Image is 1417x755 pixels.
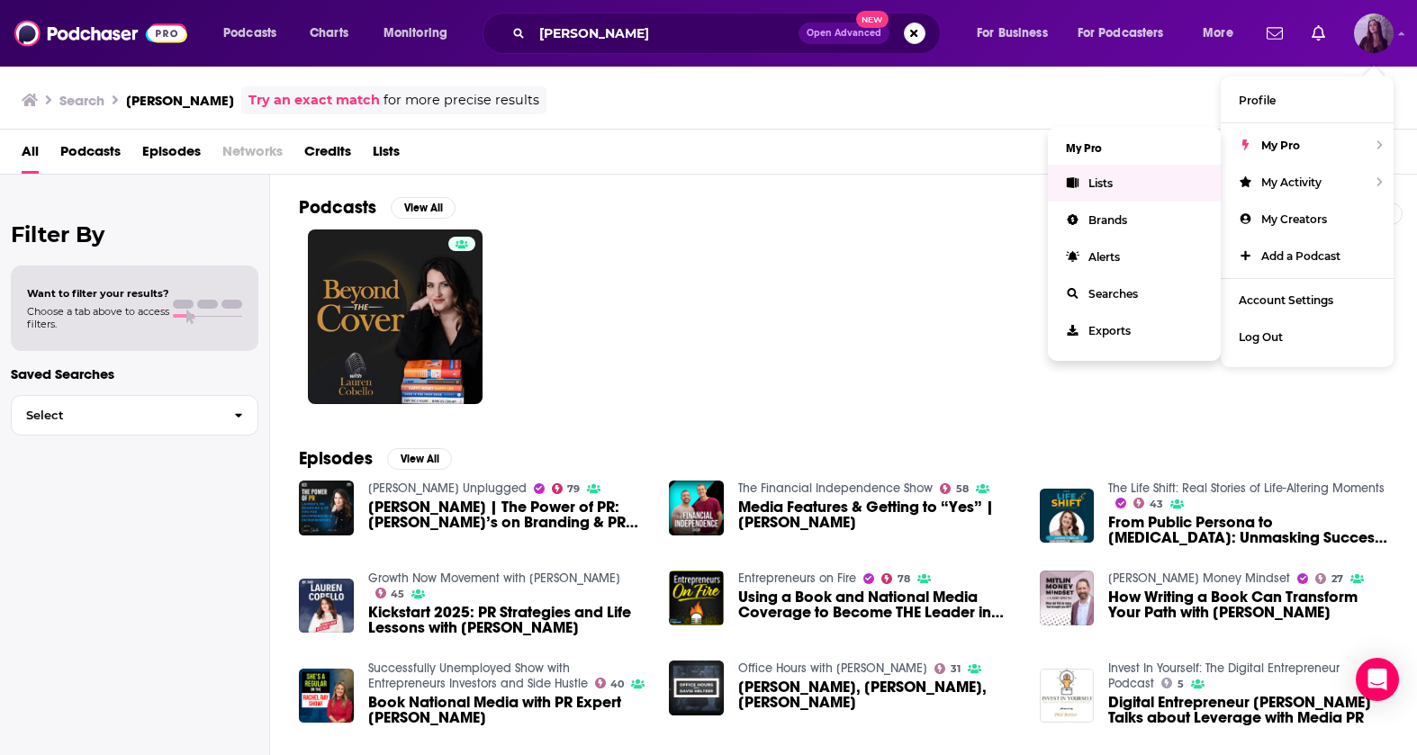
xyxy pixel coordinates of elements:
a: My Creators [1221,201,1394,238]
a: 78 [881,573,910,584]
span: 58 [956,485,969,493]
a: Try an exact match [248,90,380,111]
img: From Public Persona to Personal Growth: Unmasking Success | Lauren Cobello [1040,489,1095,544]
span: Podcasts [223,21,276,46]
span: Logged in as bnmartinn [1354,13,1394,53]
span: Networks [222,137,283,174]
img: Digital Entrepreneur Lauren Cobello Talks about Leverage with Media PR [1040,669,1095,724]
span: [PERSON_NAME], [PERSON_NAME], [PERSON_NAME] [738,679,1018,710]
a: Media Features & Getting to “Yes” | Lauren Cobello [738,499,1018,530]
span: Account Settings [1239,293,1333,307]
a: Lauren Cobello, Tony Martignetti, Purdeep Sangha, Justin Roethlingshoefer [738,679,1018,710]
span: 78 [898,575,910,583]
span: Book National Media with PR Expert [PERSON_NAME] [368,695,648,725]
span: 43 [1150,500,1163,508]
span: My Pro [1261,139,1300,152]
span: For Podcasters [1078,21,1164,46]
a: Book National Media with PR Expert Lauren Cobello [368,695,648,725]
button: open menu [1190,19,1256,48]
button: Open AdvancedNew [799,22,889,44]
button: open menu [211,19,300,48]
a: 27 [1315,573,1343,584]
img: User Profile [1354,13,1394,53]
h2: Podcasts [299,196,376,219]
span: Monitoring [384,21,447,46]
a: The Life Shift: Real Stories of Life-Altering Moments [1108,481,1385,496]
a: Episodes [142,137,201,174]
h2: Filter By [11,221,258,247]
img: Media Features & Getting to “Yes” | Lauren Cobello [669,481,724,535]
span: From Public Persona to [MEDICAL_DATA]: Unmasking Success | [PERSON_NAME] [1108,515,1388,545]
button: View All [391,197,456,219]
a: Show notifications dropdown [1259,18,1290,49]
span: More [1203,21,1233,46]
a: How Writing a Book Can Transform Your Path with Lauren Cobello [1108,589,1388,620]
a: Invest In Yourself: The Digital Entrepreneur Podcast [1108,661,1340,691]
span: Add a Podcast [1261,249,1340,263]
span: Select [12,409,220,421]
span: Media Features & Getting to “Yes” | [PERSON_NAME] [738,499,1018,530]
span: 40 [610,680,624,688]
a: 40 [595,678,625,688]
a: Growth Now Movement with Justin Schenck [368,571,620,586]
span: Log Out [1239,330,1283,344]
a: The Financial Independence Show [738,481,933,496]
span: Want to filter your results? [27,287,169,300]
img: How Writing a Book Can Transform Your Path with Lauren Cobello [1040,571,1095,625]
span: Digital Entrepreneur [PERSON_NAME] Talks about Leverage with Media PR [1108,695,1388,725]
a: Podcasts [60,137,121,174]
a: Account Settings [1221,282,1394,319]
a: Mick Unplugged [368,481,527,496]
a: Entrepreneurs on Fire [738,571,856,586]
a: 43 [1133,498,1163,508]
span: 27 [1331,575,1343,583]
span: for more precise results [384,90,539,111]
ul: Show profile menu [1221,76,1394,367]
a: Successfully Unemployed Show with Entrepreneurs Investors and Side Hustle [368,661,588,691]
a: PodcastsView All [299,196,456,219]
a: Add a Podcast [1221,238,1394,274]
a: Profile [1221,82,1394,119]
img: Lauren Cobello, Tony Martignetti, Purdeep Sangha, Justin Roethlingshoefer [669,661,724,715]
div: Open Intercom Messenger [1356,658,1399,701]
span: Kickstart 2025: PR Strategies and Life Lessons with [PERSON_NAME] [368,605,648,635]
a: Digital Entrepreneur Lauren Cobello Talks about Leverage with Media PR [1108,695,1388,725]
a: 31 [934,663,961,674]
a: 79 [552,483,581,494]
a: Show notifications dropdown [1304,18,1332,49]
a: 5 [1161,678,1184,688]
button: Select [11,395,258,436]
a: Podchaser - Follow, Share and Rate Podcasts [14,16,187,50]
button: open menu [964,19,1070,48]
span: Choose a tab above to access filters. [27,305,169,330]
span: [PERSON_NAME] | The Power of PR: [PERSON_NAME]’s on Branding & PR Tips for Solopreneurs & Entrepr... [368,499,648,530]
div: Search podcasts, credits, & more... [500,13,958,54]
button: Show profile menu [1354,13,1394,53]
button: open menu [1066,19,1190,48]
span: Open Advanced [807,29,881,38]
span: 5 [1178,680,1184,688]
span: Profile [1239,94,1276,107]
span: 79 [567,485,580,493]
a: Credits [304,137,351,174]
span: 31 [951,665,961,673]
a: EpisodesView All [299,447,452,470]
a: From Public Persona to Personal Growth: Unmasking Success | Lauren Cobello [1108,515,1388,545]
a: Lauren Cobello | The Power of PR: Lauren’s on Branding & PR Tips for Solopreneurs & Entrepreneurs [299,481,354,535]
input: Search podcasts, credits, & more... [532,19,799,48]
span: Charts [310,21,348,46]
button: View All [387,448,452,470]
a: All [22,137,39,174]
img: Using a Book and National Media Coverage to Become THE Leader in Your Industry with Lauren Cobello [669,571,724,625]
button: open menu [371,19,471,48]
a: Using a Book and National Media Coverage to Become THE Leader in Your Industry with Lauren Cobello [738,589,1018,620]
span: Using a Book and National Media Coverage to Become THE Leader in Your Industry with [PERSON_NAME] [738,589,1018,620]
